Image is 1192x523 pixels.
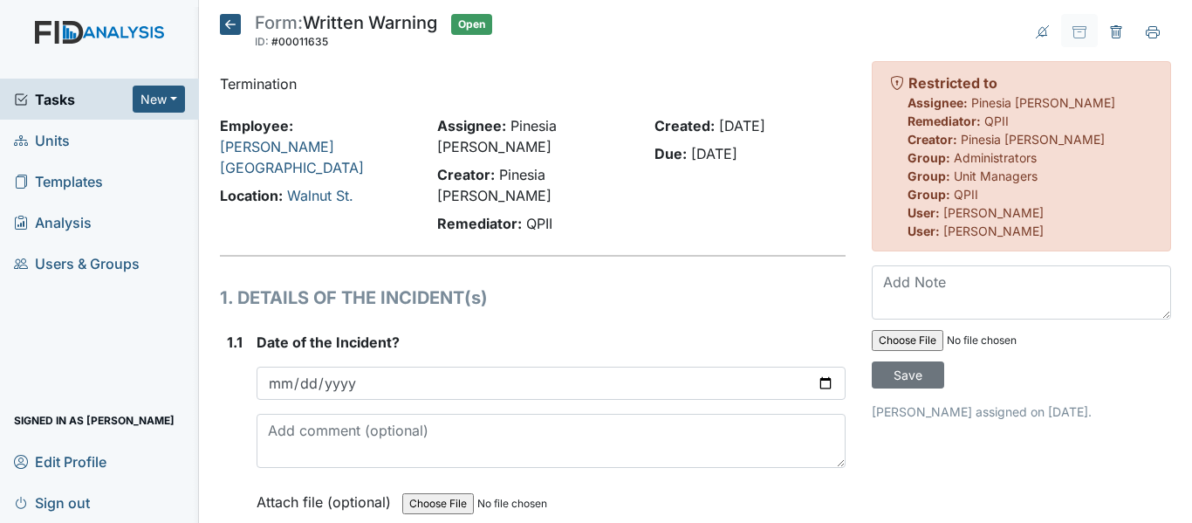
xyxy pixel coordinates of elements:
span: #00011635 [271,35,328,48]
button: New [133,86,185,113]
strong: User: [908,224,940,238]
span: Users & Groups [14,250,140,277]
label: Attach file (optional) [257,482,398,513]
span: Sign out [14,489,90,516]
span: [DATE] [719,117,765,134]
span: Edit Profile [14,448,106,475]
span: [PERSON_NAME] [943,224,1044,238]
label: 1.1 [227,332,243,353]
strong: Remediator: [908,114,981,128]
strong: Restricted to [908,74,997,92]
span: Unit Managers [954,169,1038,183]
input: Save [872,361,944,389]
span: QPII [954,187,978,202]
span: Date of the Incident? [257,334,400,351]
strong: Creator: [437,166,495,183]
span: [PERSON_NAME] [943,205,1044,220]
strong: Assignee: [437,117,506,134]
span: Form: [255,12,303,33]
span: ID: [255,35,269,48]
strong: User: [908,205,940,220]
span: QPII [984,114,1009,128]
span: [DATE] [691,145,737,162]
span: Pinesia [PERSON_NAME] [961,132,1105,147]
span: Open [451,14,492,35]
div: Written Warning [255,14,437,52]
span: Units [14,127,70,154]
strong: Due: [654,145,687,162]
p: [PERSON_NAME] assigned on [DATE]. [872,403,1171,421]
p: Termination [220,73,846,94]
strong: Creator: [908,132,957,147]
span: Pinesia [PERSON_NAME] [971,95,1115,110]
a: Tasks [14,89,133,110]
span: Signed in as [PERSON_NAME] [14,407,175,434]
h1: 1. DETAILS OF THE INCIDENT(s) [220,285,846,311]
span: Analysis [14,209,92,236]
a: Walnut St. [287,187,353,204]
span: QPII [526,215,552,232]
strong: Group: [908,150,950,165]
strong: Remediator: [437,215,522,232]
span: Administrators [954,150,1037,165]
span: Templates [14,168,103,195]
strong: Employee: [220,117,293,134]
a: [PERSON_NAME][GEOGRAPHIC_DATA] [220,138,364,176]
strong: Group: [908,169,950,183]
strong: Created: [654,117,715,134]
strong: Location: [220,187,283,204]
strong: Group: [908,187,950,202]
strong: Assignee: [908,95,968,110]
